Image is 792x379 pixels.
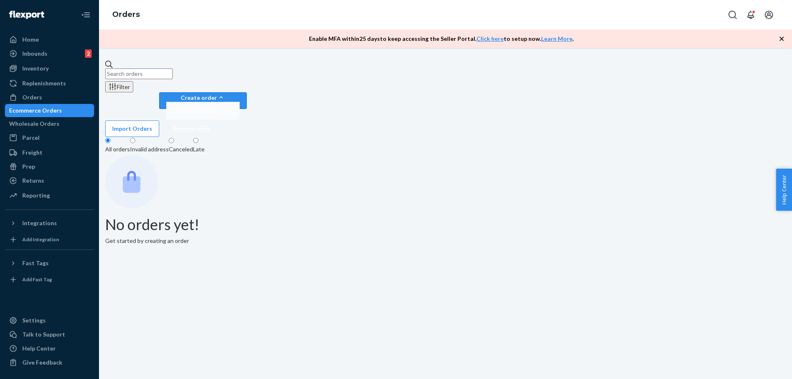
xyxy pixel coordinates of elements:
a: Talk to Support [5,328,94,341]
div: Fast Tags [22,259,49,267]
a: Returns [5,174,94,187]
p: Get started by creating an order [105,237,786,245]
a: Prep [5,160,94,173]
button: Give Feedback [5,356,94,369]
button: Removal order [166,120,240,137]
div: Freight [22,148,42,157]
span: Removal order [173,126,218,132]
button: Fast Tags [5,257,94,270]
img: Flexport logo [9,11,44,19]
div: Home [22,35,39,44]
input: Search orders [105,68,173,79]
div: Reporting [22,191,50,200]
div: Prep [22,162,35,171]
a: Reporting [5,189,94,202]
input: Canceled [169,138,174,143]
button: Integrations [5,217,94,230]
img: Empty list [105,155,158,208]
input: All orders [105,138,111,143]
a: Add Integration [5,233,94,246]
div: Add Fast Tag [22,276,52,283]
p: Enable MFA within 25 days to keep accessing the Seller Portal. to setup now. . [309,35,574,43]
a: Inventory [5,62,94,75]
div: Invalid address [130,145,169,153]
ol: breadcrumbs [106,3,146,27]
div: Settings [22,316,46,325]
button: Close Navigation [78,7,94,23]
a: Wholesale Orders [5,117,94,130]
a: Settings [5,314,94,327]
div: Wholesale Orders [9,120,59,128]
div: Parcel [22,134,40,142]
input: Invalid address [130,138,135,143]
button: Create orderEcommerce orderRemoval order [159,92,247,109]
a: Orders [112,10,140,19]
div: Late [193,145,205,153]
a: Click here [476,35,504,42]
a: Freight [5,146,94,159]
a: Orders [5,91,94,104]
div: Canceled [169,145,193,153]
div: Inventory [22,64,49,73]
a: Add Fast Tag [5,273,94,286]
a: Help Center [5,342,94,355]
div: All orders [105,145,130,153]
a: Replenishments [5,77,94,90]
button: Import Orders [105,120,159,137]
div: Talk to Support [22,330,65,339]
a: Home [5,33,94,46]
button: Filter [105,81,133,92]
div: Integrations [22,219,57,227]
a: Parcel [5,131,94,144]
button: Open account menu [761,7,777,23]
a: Ecommerce Orders [5,104,94,117]
div: Create order [166,93,240,102]
div: Replenishments [22,79,66,87]
div: Filter [108,82,130,91]
div: Returns [22,177,44,185]
span: Ecommerce order [173,108,218,114]
div: Ecommerce Orders [9,106,62,115]
button: Open notifications [742,7,759,23]
button: Open Search Box [724,7,741,23]
input: Late [193,138,198,143]
div: Help Center [22,344,56,353]
div: Add Integration [22,236,59,243]
div: Inbounds [22,49,47,58]
h1: No orders yet! [105,217,786,233]
div: Give Feedback [22,358,62,367]
button: Ecommerce order [166,102,240,120]
a: Inbounds2 [5,47,94,60]
div: Orders [22,93,42,101]
button: Help Center [776,169,792,211]
div: 2 [85,49,92,58]
a: Learn More [541,35,573,42]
